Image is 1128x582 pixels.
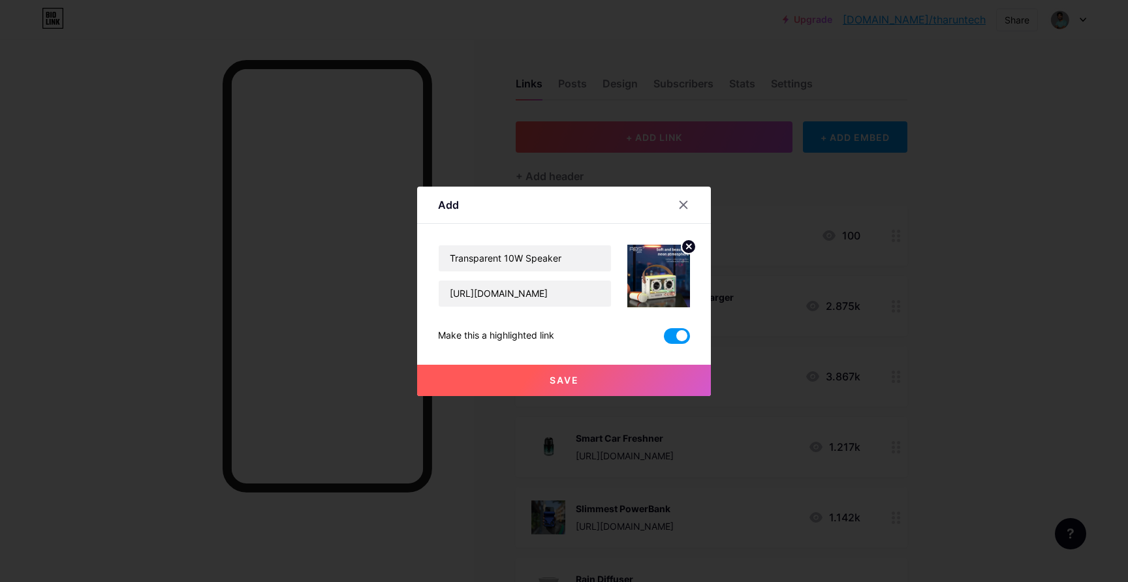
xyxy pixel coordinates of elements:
[550,375,579,386] span: Save
[627,245,690,307] img: link_thumbnail
[439,245,611,271] input: Title
[438,328,554,344] div: Make this a highlighted link
[417,365,711,396] button: Save
[438,197,459,213] div: Add
[439,281,611,307] input: URL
